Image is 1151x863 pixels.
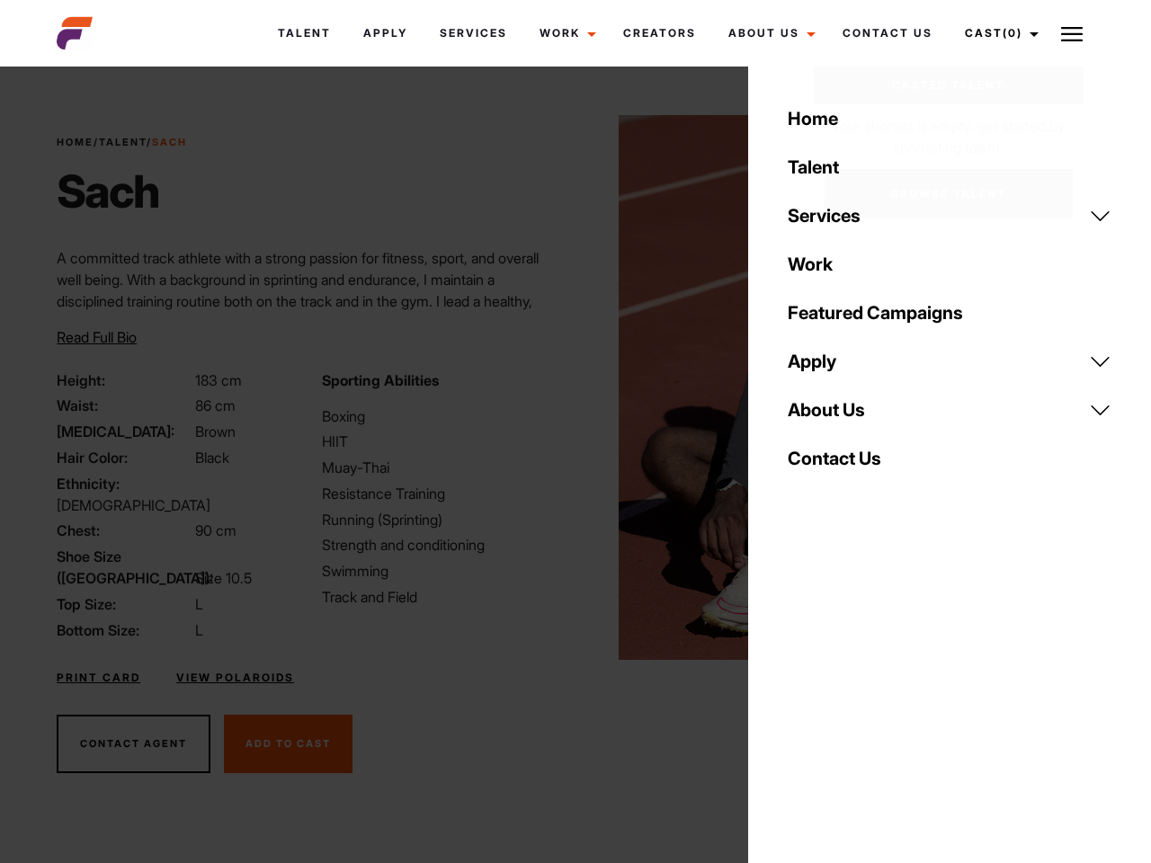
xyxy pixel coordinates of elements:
span: [DEMOGRAPHIC_DATA] [57,496,210,514]
a: Print Card [57,670,140,686]
a: Work [523,9,607,58]
a: About Us [712,9,826,58]
button: Read Full Bio [57,326,137,348]
span: / / [57,135,187,150]
span: 86 cm [195,396,236,414]
a: Featured Campaigns [777,289,1122,337]
a: Contact Us [777,434,1122,483]
a: Talent [777,143,1122,191]
img: Burger icon [1061,23,1083,45]
span: Size 10.5 [195,569,252,587]
span: Chest: [57,520,192,541]
a: Casted Talent [814,67,1084,104]
li: Swimming [322,560,565,582]
span: Black [195,449,229,467]
a: Services [777,191,1122,240]
span: 90 cm [195,521,236,539]
a: View Polaroids [176,670,294,686]
span: [MEDICAL_DATA]: [57,421,192,442]
button: Contact Agent [57,715,210,774]
a: Talent [99,136,147,148]
span: Bottom Size: [57,619,192,641]
li: Boxing [322,405,565,427]
span: Top Size: [57,593,192,615]
span: (0) [1003,26,1022,40]
span: Brown [195,423,236,440]
a: Apply [777,337,1122,386]
a: Services [424,9,523,58]
span: Add To Cast [245,737,331,750]
img: cropped-aefm-brand-fav-22-square.png [57,15,93,51]
a: Work [777,240,1122,289]
li: Resistance Training [322,483,565,504]
a: Browse Talent [825,169,1073,218]
span: Read Full Bio [57,328,137,346]
button: Add To Cast [224,715,352,774]
li: Muay-Thai [322,457,565,478]
a: Home [57,136,94,148]
a: About Us [777,386,1122,434]
a: Cast(0) [949,9,1049,58]
strong: Sach [152,136,187,148]
p: Your shortlist is empty, get started by shortlisting talent. [814,104,1084,158]
span: Waist: [57,395,192,416]
span: Ethnicity: [57,473,192,494]
span: Hair Color: [57,447,192,468]
a: Creators [607,9,712,58]
li: Running (Sprinting) [322,509,565,530]
a: Contact Us [826,9,949,58]
p: A committed track athlete with a strong passion for fitness, sport, and overall well being. With ... [57,247,565,355]
span: L [195,595,203,613]
span: Shoe Size ([GEOGRAPHIC_DATA]): [57,546,192,589]
h1: Sach [57,165,187,218]
strong: Sporting Abilities [322,371,439,389]
a: Talent [262,9,347,58]
span: L [195,621,203,639]
li: Track and Field [322,586,565,608]
a: Apply [347,9,424,58]
span: Height: [57,369,192,391]
li: HIIT [322,431,565,452]
a: Home [777,94,1122,143]
li: Strength and conditioning [322,534,565,556]
span: 183 cm [195,371,242,389]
